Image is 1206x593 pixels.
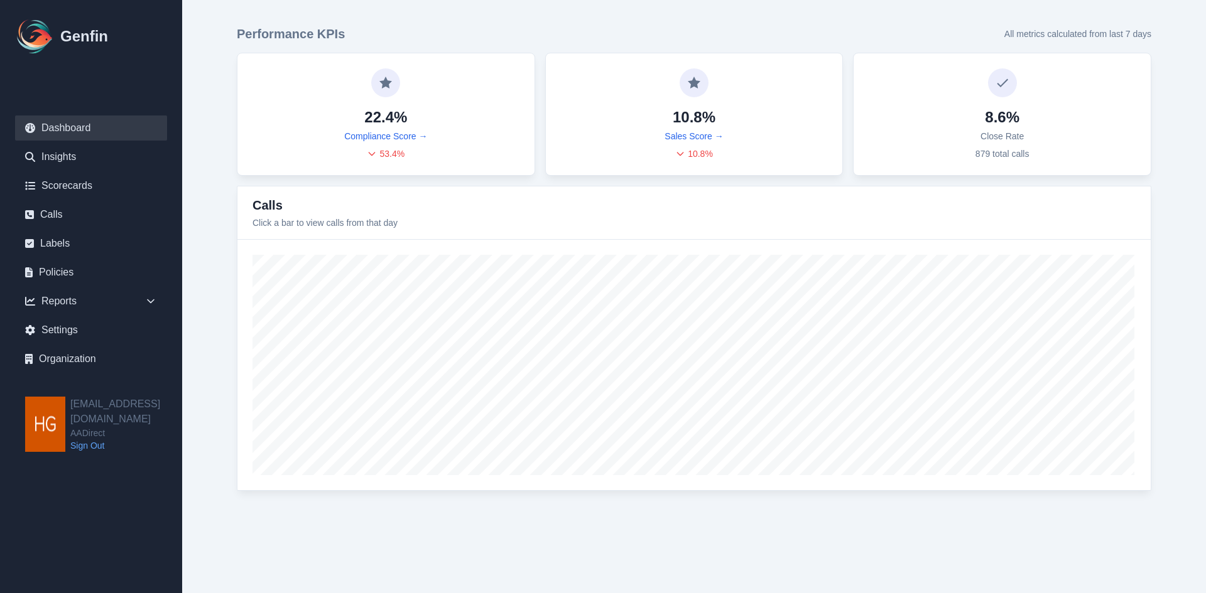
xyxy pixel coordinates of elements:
[15,318,167,343] a: Settings
[15,16,55,56] img: Logo
[981,130,1024,142] p: Close Rate
[60,26,108,46] h1: Genfin
[15,231,167,256] a: Labels
[15,260,167,285] a: Policies
[237,25,345,43] h3: Performance KPIs
[15,115,167,141] a: Dashboard
[15,173,167,198] a: Scorecards
[367,147,405,160] div: 53.4 %
[1004,28,1151,40] p: All metrics calculated from last 7 days
[70,439,182,452] a: Sign Out
[15,202,167,227] a: Calls
[673,107,715,127] h4: 10.8%
[344,130,427,142] a: Compliance Score →
[675,147,713,160] div: 10.8 %
[985,107,1019,127] h4: 8.6%
[364,107,407,127] h4: 22.4%
[25,397,65,452] img: hgarza@aadirect.com
[665,130,723,142] a: Sales Score →
[253,216,398,229] p: Click a bar to view calls from that day
[15,289,167,314] div: Reports
[975,147,1029,160] p: 879 total calls
[15,346,167,371] a: Organization
[15,144,167,169] a: Insights
[70,397,182,427] h2: [EMAIL_ADDRESS][DOMAIN_NAME]
[253,196,398,214] h3: Calls
[70,427,182,439] span: AADirect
